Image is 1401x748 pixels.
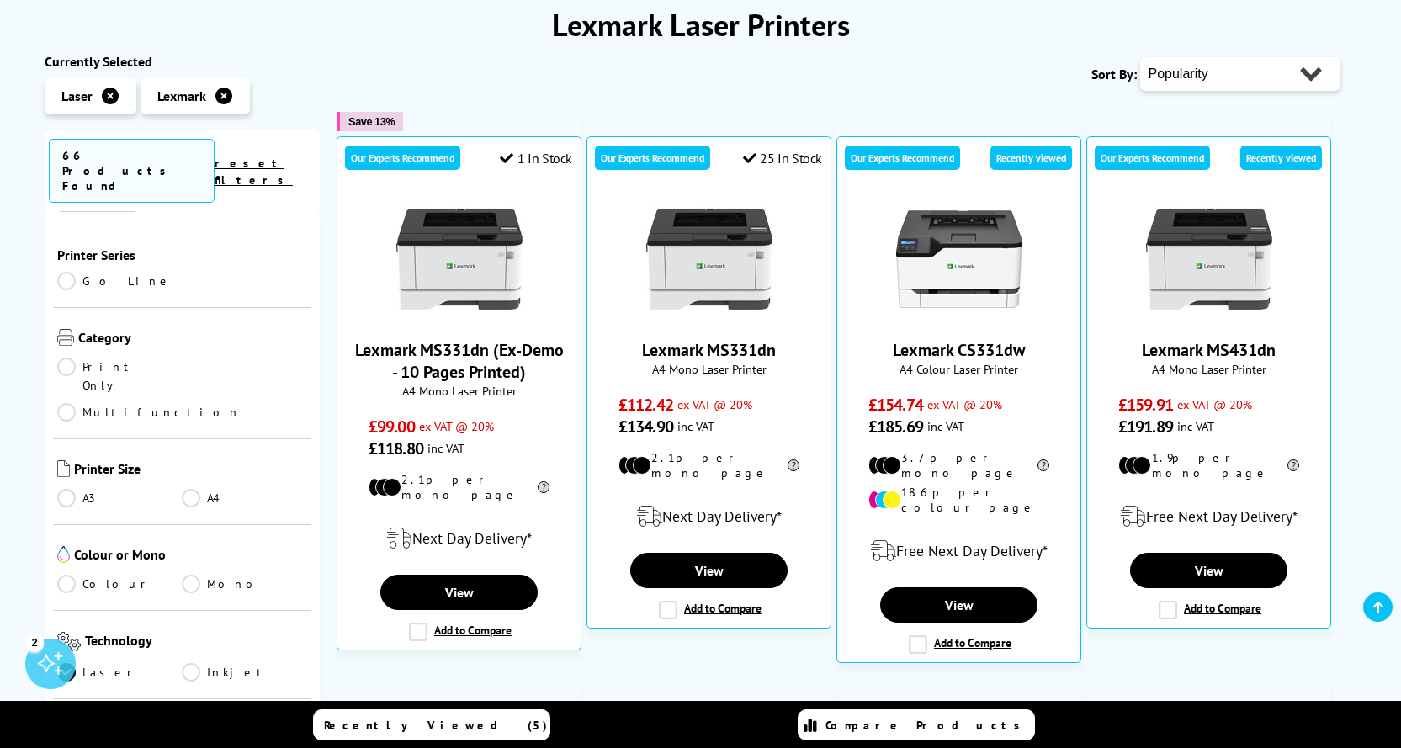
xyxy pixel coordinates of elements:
a: A3 [57,489,183,507]
label: Add to Compare [909,635,1011,654]
span: Sort By: [1091,66,1137,82]
img: Colour or Mono [57,546,70,563]
div: Recently viewed [1240,146,1322,170]
div: modal_delivery [346,515,572,562]
span: ex VAT @ 20% [927,396,1002,412]
img: Technology [57,632,82,651]
a: Multifunction [57,403,241,422]
a: Lexmark MS331dn [646,309,772,326]
li: 18.6p per colour page [868,485,1049,515]
li: 2.1p per mono page [618,450,799,480]
span: Compare Products [825,718,1029,733]
span: £185.69 [868,416,923,438]
div: 2 [25,633,44,651]
span: inc VAT [1177,418,1214,434]
span: Colour or Mono [74,546,308,566]
span: inc VAT [427,440,464,456]
span: £154.74 [868,394,923,416]
a: Go Line [57,272,183,290]
a: A4 [182,489,307,507]
span: £118.80 [369,438,423,459]
span: Laser [61,88,93,104]
div: Recently viewed [990,146,1072,170]
span: Category [78,329,308,349]
a: Lexmark MS331dn (Ex-Demo - 10 Pages Printed) [396,309,523,326]
label: Add to Compare [659,601,762,619]
span: Printer Size [74,460,308,480]
span: A4 Mono Laser Printer [1096,361,1322,377]
a: View [630,553,787,588]
span: ex VAT @ 20% [419,418,494,434]
span: Printer Series [57,247,308,263]
span: ex VAT @ 20% [1177,396,1252,412]
span: £134.90 [618,416,673,438]
img: Lexmark MS331dn (Ex-Demo - 10 Pages Printed) [396,196,523,322]
a: Mono [182,575,307,593]
div: modal_delivery [596,493,822,540]
span: A4 Colour Laser Printer [846,361,1072,377]
button: Save 13% [337,112,403,131]
div: Our Experts Recommend [845,146,960,170]
span: A4 Mono Laser Printer [596,361,822,377]
a: View [380,575,537,610]
img: Lexmark MS331dn [646,196,772,322]
span: inc VAT [677,418,714,434]
a: Lexmark MS331dn (Ex-Demo - 10 Pages Printed) [355,339,564,383]
label: Add to Compare [409,623,512,641]
div: modal_delivery [1096,493,1322,540]
a: Lexmark CS331dw [896,309,1022,326]
div: Our Experts Recommend [595,146,710,170]
span: Save 13% [348,115,395,128]
div: 1 In Stock [500,150,572,167]
a: Lexmark MS431dn [1146,309,1272,326]
span: £159.91 [1118,394,1173,416]
a: Lexmark CS331dw [893,339,1025,361]
div: Our Experts Recommend [1095,146,1210,170]
li: 2.1p per mono page [369,472,549,502]
span: £112.42 [618,394,673,416]
li: 3.7p per mono page [868,450,1049,480]
span: A4 Mono Laser Printer [346,383,572,399]
div: modal_delivery [846,528,1072,575]
span: £191.89 [1118,416,1173,438]
a: Lexmark MS331dn [642,339,776,361]
a: reset filters [215,156,293,188]
label: Add to Compare [1159,601,1261,619]
a: Inkjet [182,663,307,682]
a: Colour [57,575,183,593]
div: 25 In Stock [743,150,822,167]
a: View [880,587,1037,623]
a: Lexmark MS431dn [1142,339,1276,361]
span: inc VAT [927,418,964,434]
span: £99.00 [369,416,415,438]
div: Currently Selected [45,53,321,70]
span: Technology [85,632,307,655]
a: Print Only [57,358,183,395]
span: 66 Products Found [49,139,215,203]
span: Recently Viewed (5) [324,718,548,733]
img: Lexmark CS331dw [896,196,1022,322]
div: Our Experts Recommend [345,146,460,170]
img: Printer Size [57,460,70,477]
a: View [1130,553,1287,588]
h1: Lexmark Laser Printers [45,5,1357,45]
img: Category [57,329,74,346]
span: Lexmark [157,88,206,104]
a: Compare Products [798,709,1035,740]
a: Recently Viewed (5) [313,709,550,740]
img: Lexmark MS431dn [1146,196,1272,322]
span: ex VAT @ 20% [677,396,752,412]
li: 1.9p per mono page [1118,450,1299,480]
a: Laser [57,663,183,682]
